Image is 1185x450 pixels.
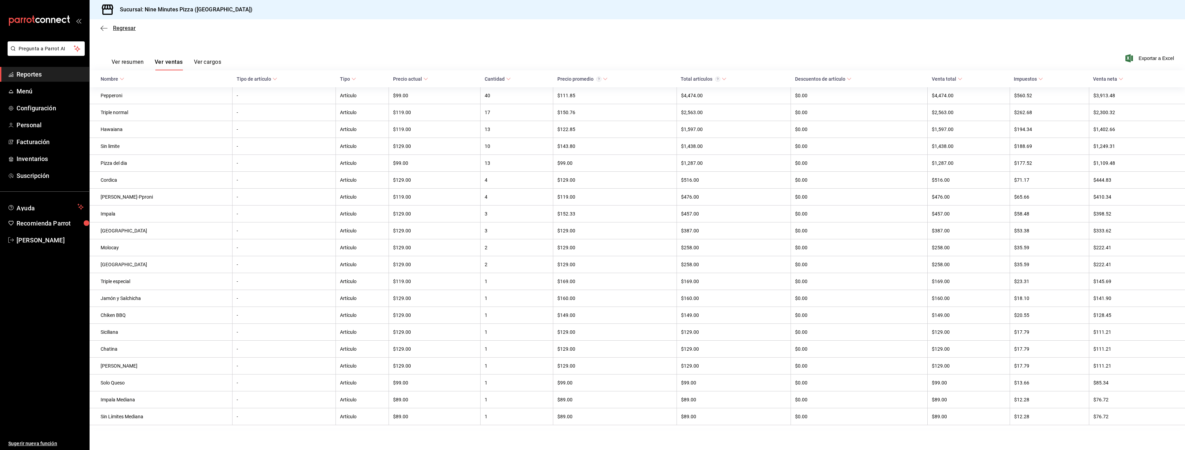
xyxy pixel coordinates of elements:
[112,59,144,70] button: Ver resumen
[90,273,233,290] td: Triple especial
[1010,172,1089,189] td: $71.17
[791,391,928,408] td: $0.00
[90,189,233,206] td: [PERSON_NAME]-Pproni
[557,76,601,82] div: Precio promedio
[791,358,928,374] td: $0.00
[336,155,389,172] td: Artículo
[481,138,553,155] td: 10
[389,391,481,408] td: $89.00
[1010,290,1089,307] td: $18.10
[557,76,608,82] span: Precio promedio
[1089,172,1185,189] td: $444.83
[233,256,336,273] td: -
[389,341,481,358] td: $129.00
[677,172,791,189] td: $516.00
[1010,189,1089,206] td: $65.66
[1089,222,1185,239] td: $333.62
[1089,104,1185,121] td: $2,300.32
[481,273,553,290] td: 1
[336,273,389,290] td: Artículo
[791,408,928,425] td: $0.00
[1014,76,1037,82] div: Impuestos
[233,239,336,256] td: -
[389,307,481,324] td: $129.00
[553,256,677,273] td: $129.00
[481,172,553,189] td: 4
[389,290,481,307] td: $129.00
[928,172,1010,189] td: $516.00
[17,87,84,96] span: Menú
[677,189,791,206] td: $476.00
[553,104,677,121] td: $150.76
[791,87,928,104] td: $0.00
[677,290,791,307] td: $160.00
[90,206,233,222] td: Impala
[336,374,389,391] td: Artículo
[791,222,928,239] td: $0.00
[233,121,336,138] td: -
[677,408,791,425] td: $89.00
[389,121,481,138] td: $119.00
[928,307,1010,324] td: $149.00
[681,76,720,82] div: Total artículos
[336,138,389,155] td: Artículo
[481,222,553,239] td: 3
[90,121,233,138] td: Hawaiana
[553,374,677,391] td: $99.00
[336,121,389,138] td: Artículo
[237,76,271,82] div: Tipo de artículo
[791,172,928,189] td: $0.00
[1010,358,1089,374] td: $17.79
[681,76,727,82] span: Total artículos
[393,76,428,82] span: Precio actual
[1089,155,1185,172] td: $1,109.48
[553,189,677,206] td: $119.00
[101,76,118,82] div: Nombre
[1089,391,1185,408] td: $76.72
[17,154,84,163] span: Inventarios
[389,206,481,222] td: $129.00
[481,341,553,358] td: 1
[389,324,481,341] td: $129.00
[553,155,677,172] td: $99.00
[389,222,481,239] td: $129.00
[90,172,233,189] td: Cordica
[233,374,336,391] td: -
[481,155,553,172] td: 13
[928,273,1010,290] td: $169.00
[553,138,677,155] td: $143.80
[553,391,677,408] td: $89.00
[677,256,791,273] td: $258.00
[481,189,553,206] td: 4
[90,358,233,374] td: [PERSON_NAME]
[553,358,677,374] td: $129.00
[677,155,791,172] td: $1,287.00
[90,290,233,307] td: Jamón y Salchicha
[928,222,1010,239] td: $387.00
[90,222,233,239] td: [GEOGRAPHIC_DATA]
[928,138,1010,155] td: $1,438.00
[928,374,1010,391] td: $99.00
[233,307,336,324] td: -
[17,120,84,130] span: Personal
[233,104,336,121] td: -
[928,408,1010,425] td: $89.00
[481,256,553,273] td: 2
[677,273,791,290] td: $169.00
[389,374,481,391] td: $99.00
[340,76,356,82] span: Tipo
[233,189,336,206] td: -
[17,137,84,147] span: Facturación
[553,239,677,256] td: $129.00
[90,391,233,408] td: Impala Mediana
[1010,87,1089,104] td: $560.52
[553,172,677,189] td: $129.00
[481,324,553,341] td: 1
[1089,358,1185,374] td: $111.21
[553,206,677,222] td: $152.33
[90,324,233,341] td: Siciliana
[1089,206,1185,222] td: $398.52
[1010,341,1089,358] td: $17.79
[389,408,481,425] td: $89.00
[233,206,336,222] td: -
